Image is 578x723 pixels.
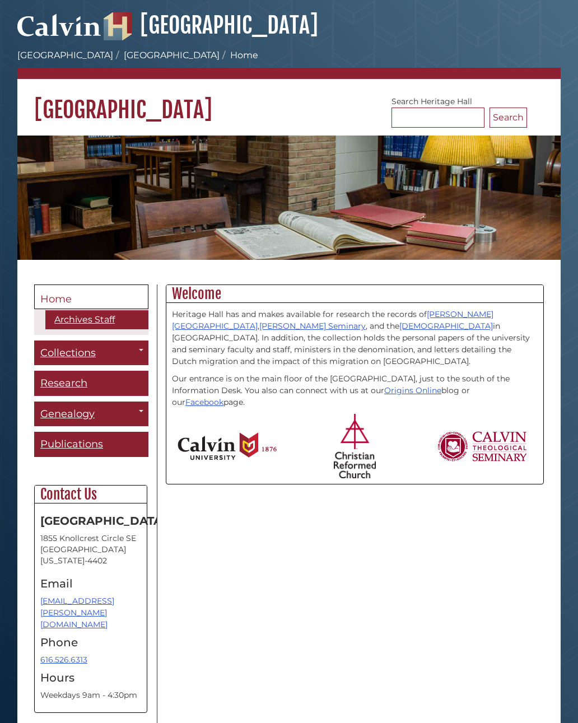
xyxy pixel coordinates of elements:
p: Heritage Hall has and makes available for research the records of , , and the in [GEOGRAPHIC_DATA... [172,309,538,367]
a: 616.526.6313 [40,655,87,665]
span: Publications [40,438,103,450]
a: [DEMOGRAPHIC_DATA] [399,321,493,331]
address: 1855 Knollcrest Circle SE [GEOGRAPHIC_DATA][US_STATE]-4402 [40,533,141,566]
h2: Contact Us [35,486,147,503]
a: [GEOGRAPHIC_DATA] [124,50,220,60]
a: [PERSON_NAME] Seminary [259,321,366,331]
span: Genealogy [40,408,95,420]
a: [GEOGRAPHIC_DATA] [104,11,318,39]
p: Weekdays 9am - 4:30pm [40,689,141,701]
nav: breadcrumb [17,49,561,79]
h4: Hours [40,671,141,684]
img: Christian Reformed Church [334,414,376,478]
a: Calvin University [17,26,101,36]
img: Hekman Library Logo [104,12,132,40]
img: Calvin [17,9,101,40]
a: Publications [34,432,148,457]
a: Genealogy [34,402,148,427]
a: Archives Staff [45,310,148,329]
img: Calvin Theological Seminary [437,431,528,461]
a: Research [34,371,148,396]
span: Home [40,293,72,305]
li: Home [220,49,258,62]
img: Calvin University [178,432,277,460]
h2: Welcome [166,285,543,303]
a: Facebook [185,397,223,407]
span: Research [40,377,87,389]
h4: Phone [40,636,141,649]
strong: [GEOGRAPHIC_DATA] [40,514,166,528]
a: [EMAIL_ADDRESS][PERSON_NAME][DOMAIN_NAME] [40,596,114,629]
p: Our entrance is on the main floor of the [GEOGRAPHIC_DATA], just to the south of the Information ... [172,373,538,408]
button: Search [490,108,527,128]
a: Origins Online [384,385,441,395]
a: Collections [34,340,148,366]
a: Home [34,284,148,309]
h4: Email [40,577,141,590]
h1: [GEOGRAPHIC_DATA] [17,79,561,124]
a: [GEOGRAPHIC_DATA] [17,50,113,60]
span: Collections [40,347,96,359]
